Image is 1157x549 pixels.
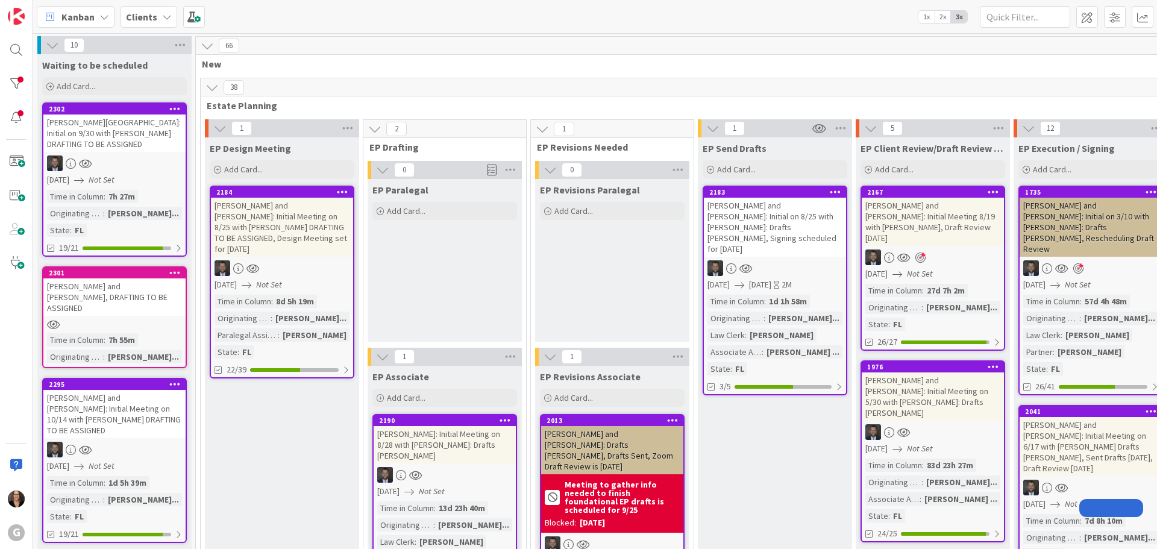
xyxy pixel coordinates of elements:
span: : [271,312,272,325]
span: 0 [394,163,415,177]
div: 2M [782,278,792,291]
div: FL [72,510,87,523]
div: 2295 [43,379,186,390]
span: [DATE] [47,460,69,472]
span: Waiting to be scheduled [42,59,148,71]
span: : [888,509,890,522]
div: FL [732,362,747,375]
img: JW [865,424,881,440]
div: 2302 [43,104,186,115]
div: 1d 5h 39m [105,476,149,489]
span: Add Card... [57,81,95,92]
span: Add Card... [1033,164,1071,175]
span: EP Paralegal [372,184,428,196]
div: State [215,345,237,359]
i: Not Set [907,443,933,454]
span: 22/39 [227,363,246,376]
span: : [103,350,105,363]
div: Originating Attorney [215,312,271,325]
span: Add Card... [554,205,593,216]
div: [PERSON_NAME] [1055,345,1124,359]
i: Not Set [256,279,282,290]
span: : [1079,312,1081,325]
img: JW [865,249,881,265]
div: [PERSON_NAME] and [PERSON_NAME], DRAFTING TO BE ASSIGNED [43,278,186,316]
img: MW [8,491,25,507]
div: [PERSON_NAME]... [105,493,182,506]
span: Add Card... [717,164,756,175]
div: 13d 23h 40m [436,501,488,515]
span: : [1053,345,1055,359]
div: [PERSON_NAME] and [PERSON_NAME]: Initial on 8/25 with [PERSON_NAME]: Drafts [PERSON_NAME], Signin... [704,198,846,257]
div: JW [704,260,846,276]
span: 1 [724,121,745,136]
div: FL [890,318,905,331]
div: JW [43,155,186,171]
span: : [763,312,765,325]
span: Kanban [61,10,95,24]
span: 0 [562,163,582,177]
div: FL [1048,362,1063,375]
span: Add Card... [387,205,425,216]
div: 1976[PERSON_NAME] and [PERSON_NAME]: Initial Meeting on 5/30 with [PERSON_NAME]: Drafts [PERSON_N... [862,362,1004,421]
span: [DATE] [865,442,888,455]
div: Law Clerk [707,328,745,342]
span: 26/27 [877,336,897,348]
input: Quick Filter... [980,6,1070,28]
div: Blocked: [545,516,576,529]
i: Not Set [419,486,445,497]
span: EP Send Drafts [703,142,767,154]
div: Paralegal Assigned [215,328,278,342]
div: [PERSON_NAME]: Initial Meeting on 8/28 with [PERSON_NAME]: Drafts [PERSON_NAME] [374,426,516,463]
span: : [745,328,747,342]
div: Originating Attorney [1023,312,1079,325]
span: [DATE] [215,278,237,291]
span: 12 [1040,121,1061,136]
b: Meeting to gather info needed to finish foundational EP drafts is scheduled for 9/25 [565,480,680,514]
span: : [1046,362,1048,375]
div: Time in Column [1023,514,1080,527]
span: : [1080,514,1082,527]
span: : [888,318,890,331]
div: 2013 [541,415,683,426]
span: : [433,518,435,532]
div: [PERSON_NAME] and [PERSON_NAME]: Initial Meeting on 5/30 with [PERSON_NAME]: Drafts [PERSON_NAME] [862,372,1004,421]
div: Time in Column [865,284,922,297]
div: JW [211,260,353,276]
div: 2295 [49,380,186,389]
img: JW [707,260,723,276]
div: [PERSON_NAME]... [435,518,512,532]
span: : [104,190,105,203]
div: [PERSON_NAME] [747,328,817,342]
span: [DATE] [749,278,771,291]
img: JW [215,260,230,276]
span: 1 [554,122,574,136]
div: 2190 [379,416,516,425]
span: 1x [918,11,935,23]
span: : [764,295,766,308]
img: JW [1023,260,1039,276]
div: Time in Column [377,501,434,515]
div: 2184 [211,187,353,198]
div: 1976 [862,362,1004,372]
span: : [1080,295,1082,308]
span: : [70,510,72,523]
div: Time in Column [865,459,922,472]
i: Not Set [1065,279,1091,290]
div: 57d 4h 48m [1082,295,1130,308]
div: [DATE] [580,516,605,529]
i: Not Set [907,268,933,279]
span: [DATE] [1023,498,1046,510]
span: 2 [386,122,407,136]
span: [DATE] [47,174,69,186]
div: [PERSON_NAME]... [272,312,350,325]
div: Originating Attorney [47,207,103,220]
div: JW [374,467,516,483]
span: Add Card... [554,392,593,403]
span: : [921,475,923,489]
span: : [920,492,921,506]
span: : [922,459,924,472]
div: 2183[PERSON_NAME] and [PERSON_NAME]: Initial on 8/25 with [PERSON_NAME]: Drafts [PERSON_NAME], Si... [704,187,846,257]
span: EP Associate [372,371,429,383]
span: 1 [394,350,415,364]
